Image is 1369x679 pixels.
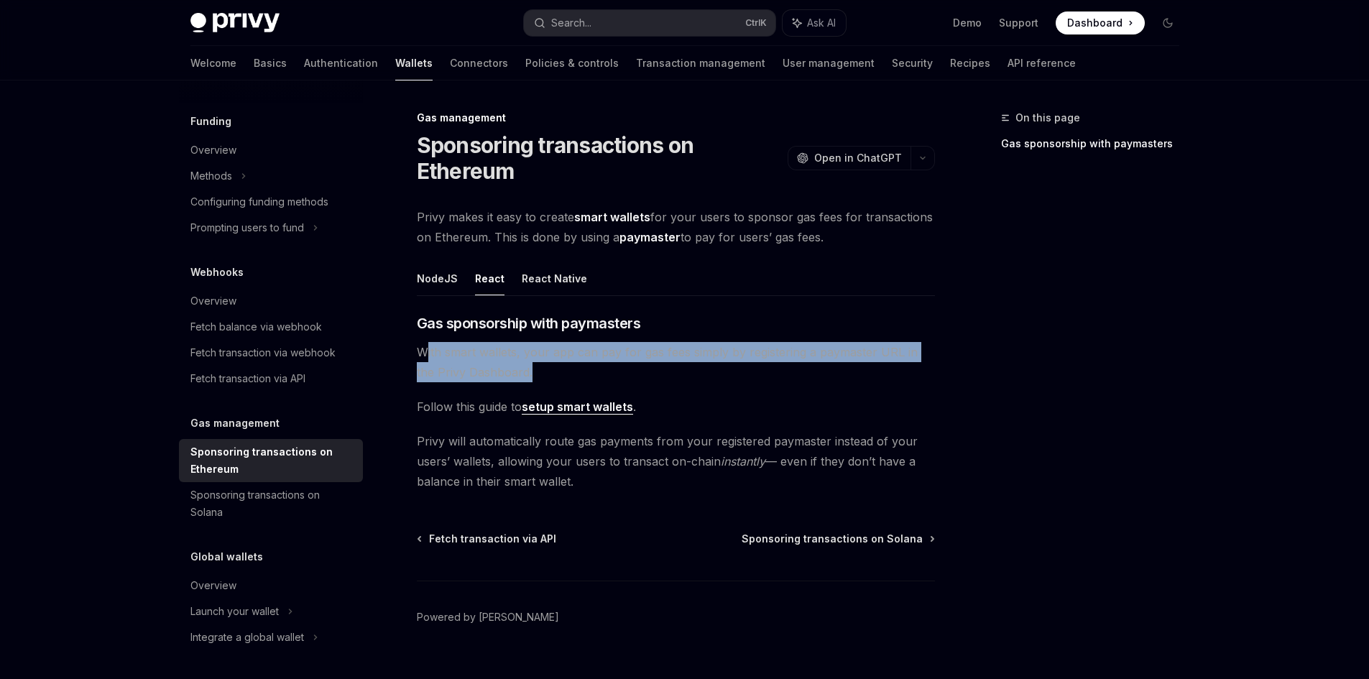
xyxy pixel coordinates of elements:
div: Fetch transaction via webhook [190,344,336,361]
a: paymaster [619,230,681,245]
div: Methods [190,167,232,185]
a: Sponsoring transactions on Solana [179,482,363,525]
span: With smart wallets, your app can pay for gas fees simply by registering a paymaster URL in the Pr... [417,342,935,382]
a: Fetch transaction via API [418,532,556,546]
h5: Gas management [190,415,280,432]
a: Policies & controls [525,46,619,80]
button: Search...CtrlK [524,10,775,36]
a: User management [783,46,875,80]
button: Ask AI [783,10,846,36]
span: Dashboard [1067,16,1123,30]
div: Launch your wallet [190,603,279,620]
button: Toggle dark mode [1156,11,1179,34]
a: Basics [254,46,287,80]
a: Authentication [304,46,378,80]
span: Privy makes it easy to create for your users to sponsor gas fees for transactions on Ethereum. Th... [417,207,935,247]
span: On this page [1015,109,1080,126]
button: NodeJS [417,262,458,295]
a: Dashboard [1056,11,1145,34]
div: Fetch balance via webhook [190,318,322,336]
h5: Funding [190,113,231,130]
a: Connectors [450,46,508,80]
div: Prompting users to fund [190,219,304,236]
span: Gas sponsorship with paymasters [417,313,641,333]
div: Sponsoring transactions on Ethereum [190,443,354,478]
a: Configuring funding methods [179,189,363,215]
div: Overview [190,577,236,594]
a: Gas sponsorship with paymasters [1001,132,1191,155]
div: Integrate a global wallet [190,629,304,646]
button: React [475,262,504,295]
div: Overview [190,142,236,159]
strong: smart wallets [574,210,650,224]
a: Sponsoring transactions on Solana [742,532,934,546]
a: Overview [179,288,363,314]
a: Fetch transaction via webhook [179,340,363,366]
h5: Global wallets [190,548,263,565]
a: API reference [1008,46,1076,80]
span: Open in ChatGPT [814,151,902,165]
a: Wallets [395,46,433,80]
span: Ask AI [807,16,836,30]
div: Configuring funding methods [190,193,328,211]
span: Sponsoring transactions on Solana [742,532,923,546]
a: Powered by [PERSON_NAME] [417,610,559,624]
span: Ctrl K [745,17,767,29]
a: Overview [179,137,363,163]
span: Privy will automatically route gas payments from your registered paymaster instead of your users’... [417,431,935,491]
div: Sponsoring transactions on Solana [190,486,354,521]
button: React Native [522,262,587,295]
a: Fetch transaction via API [179,366,363,392]
div: Overview [190,292,236,310]
em: instantly [721,454,765,468]
a: Demo [953,16,982,30]
a: Security [892,46,933,80]
div: Search... [551,14,591,32]
a: Welcome [190,46,236,80]
span: Fetch transaction via API [429,532,556,546]
a: Recipes [950,46,990,80]
a: Support [999,16,1038,30]
h5: Webhooks [190,264,244,281]
a: Overview [179,573,363,599]
h1: Sponsoring transactions on Ethereum [417,132,782,184]
a: Transaction management [636,46,765,80]
div: Gas management [417,111,935,125]
a: Fetch balance via webhook [179,314,363,340]
a: setup smart wallets [522,399,633,415]
div: Fetch transaction via API [190,370,305,387]
button: Open in ChatGPT [788,146,911,170]
span: Follow this guide to . [417,397,935,417]
a: Sponsoring transactions on Ethereum [179,439,363,482]
img: dark logo [190,13,280,33]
